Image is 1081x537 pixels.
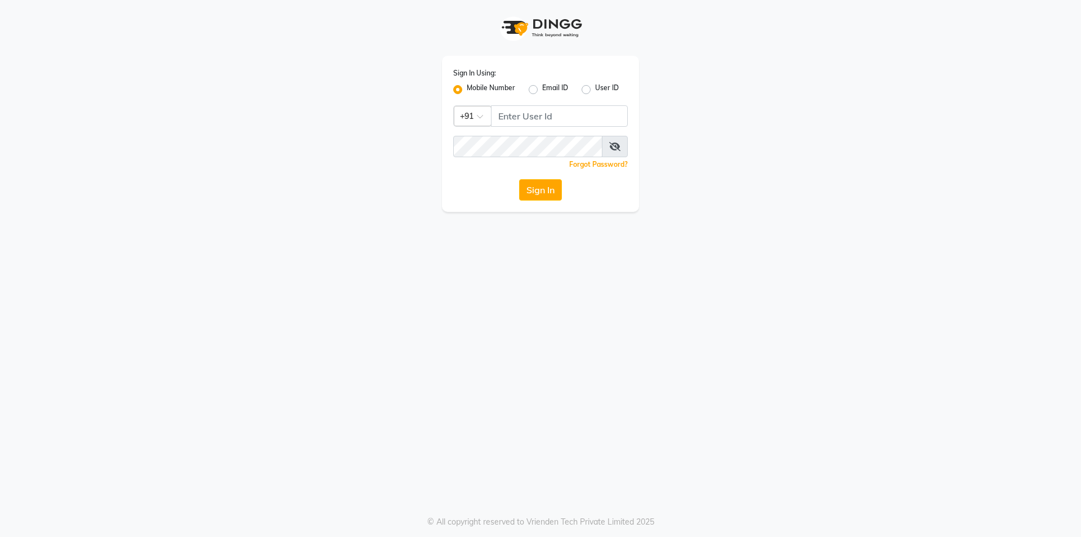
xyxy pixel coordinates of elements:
input: Username [453,136,602,157]
label: User ID [595,83,619,96]
img: logo1.svg [495,11,586,45]
button: Sign In [519,179,562,201]
a: Forgot Password? [569,160,628,168]
input: Username [491,105,628,127]
label: Email ID [542,83,568,96]
label: Mobile Number [467,83,515,96]
label: Sign In Using: [453,68,496,78]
